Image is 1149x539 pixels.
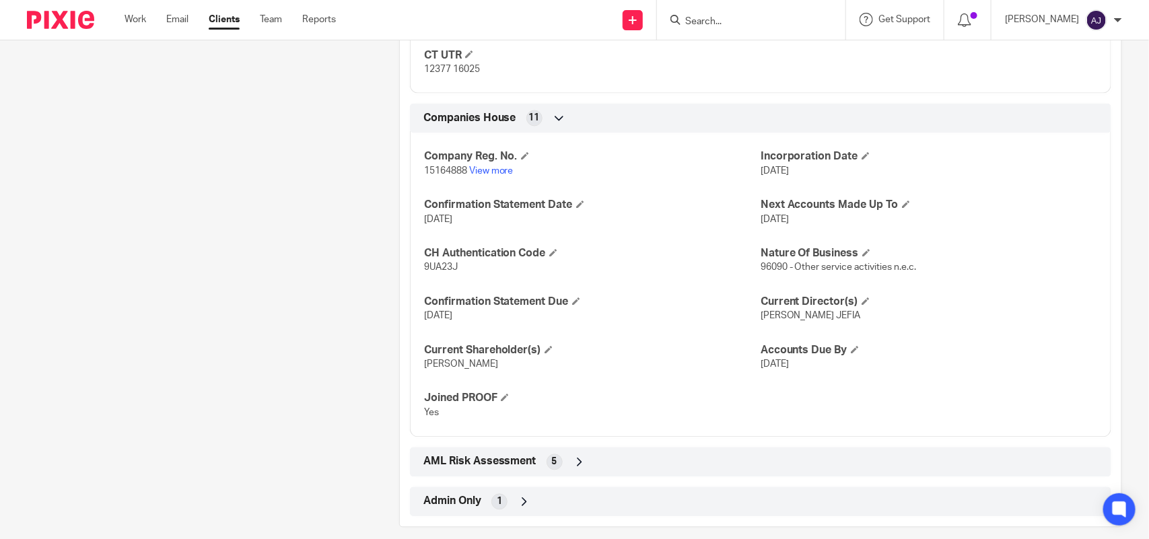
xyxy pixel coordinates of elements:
[424,199,761,213] h4: Confirmation Statement Date
[424,150,761,164] h4: Company Reg. No.
[761,263,917,273] span: 96090 - Other service activities n.e.c.
[125,13,146,26] a: Work
[423,112,516,126] span: Companies House
[423,455,536,469] span: AML Risk Assessment
[497,495,502,509] span: 1
[424,65,480,74] span: 12377 16025
[761,312,861,321] span: [PERSON_NAME] JEFIA
[761,295,1097,310] h4: Current Director(s)
[423,495,481,509] span: Admin Only
[424,392,761,406] h4: Joined PROOF
[761,360,789,369] span: [DATE]
[424,360,498,369] span: [PERSON_NAME]
[761,215,789,225] span: [DATE]
[684,16,805,28] input: Search
[552,456,557,469] span: 5
[424,167,467,176] span: 15164888
[878,15,930,24] span: Get Support
[424,295,761,310] h4: Confirmation Statement Due
[424,48,761,63] h4: CT UTR
[424,215,452,225] span: [DATE]
[761,344,1097,358] h4: Accounts Due By
[424,312,452,321] span: [DATE]
[761,150,1097,164] h4: Incorporation Date
[424,408,439,418] span: Yes
[761,167,789,176] span: [DATE]
[761,247,1097,261] h4: Nature Of Business
[529,112,540,125] span: 11
[424,263,458,273] span: 9UA23J
[27,11,94,29] img: Pixie
[761,199,1097,213] h4: Next Accounts Made Up To
[260,13,282,26] a: Team
[1005,13,1079,26] p: [PERSON_NAME]
[1086,9,1107,31] img: svg%3E
[469,167,514,176] a: View more
[424,344,761,358] h4: Current Shareholder(s)
[209,13,240,26] a: Clients
[166,13,188,26] a: Email
[424,247,761,261] h4: CH Authentication Code
[302,13,336,26] a: Reports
